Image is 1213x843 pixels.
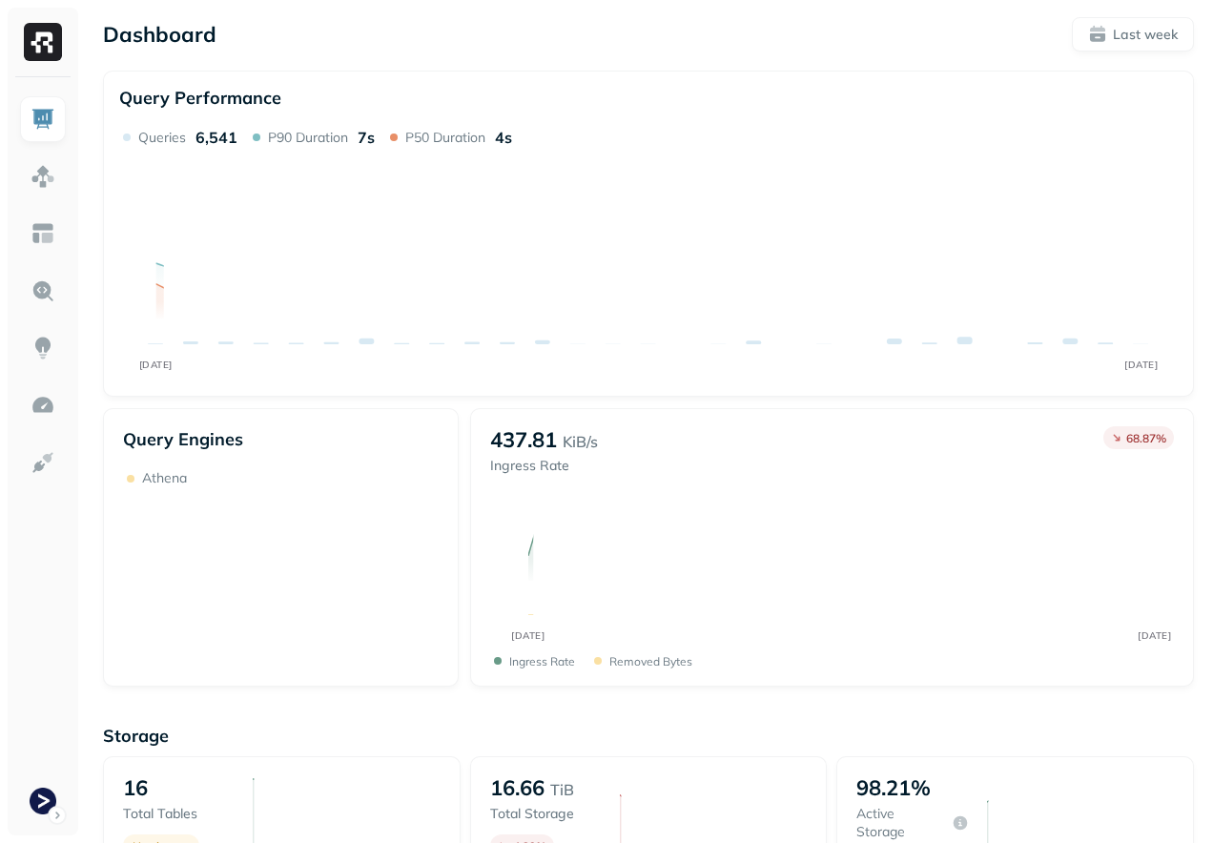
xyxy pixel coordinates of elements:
[509,654,575,668] p: Ingress Rate
[268,129,348,147] p: P90 Duration
[31,221,55,246] img: Asset Explorer
[31,164,55,189] img: Assets
[1113,26,1178,44] p: Last week
[1072,17,1194,51] button: Last week
[490,457,598,475] p: Ingress Rate
[856,805,946,841] p: Active storage
[103,21,216,48] p: Dashboard
[31,393,55,418] img: Optimization
[1139,629,1172,641] tspan: [DATE]
[31,278,55,303] img: Query Explorer
[31,107,55,132] img: Dashboard
[490,805,601,823] p: Total storage
[512,629,545,641] tspan: [DATE]
[142,469,187,487] p: Athena
[405,129,485,147] p: P50 Duration
[123,805,234,823] p: Total tables
[123,428,439,450] p: Query Engines
[490,426,557,453] p: 437.81
[31,336,55,360] img: Insights
[31,450,55,475] img: Integrations
[550,778,574,801] p: TiB
[358,128,375,147] p: 7s
[856,774,931,801] p: 98.21%
[495,128,512,147] p: 4s
[195,128,237,147] p: 6,541
[103,725,1194,747] p: Storage
[139,359,173,371] tspan: [DATE]
[1126,431,1166,445] p: 68.87 %
[490,774,545,801] p: 16.66
[24,23,62,61] img: Ryft
[138,129,186,147] p: Queries
[563,430,598,453] p: KiB/s
[30,788,56,814] img: Terminal
[119,87,281,109] p: Query Performance
[1124,359,1158,371] tspan: [DATE]
[609,654,692,668] p: Removed bytes
[123,774,148,801] p: 16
